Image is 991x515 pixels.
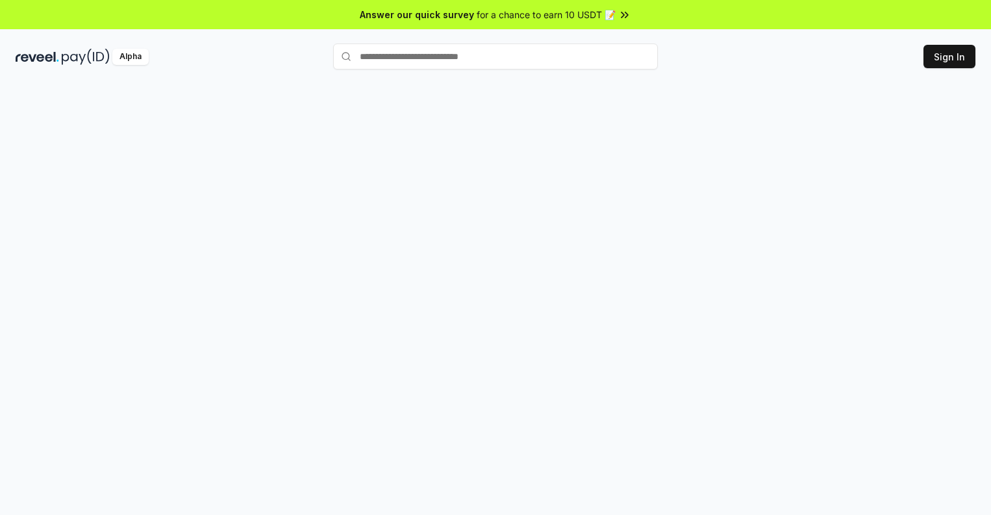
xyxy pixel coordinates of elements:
[360,8,474,21] span: Answer our quick survey
[16,49,59,65] img: reveel_dark
[62,49,110,65] img: pay_id
[923,45,975,68] button: Sign In
[477,8,616,21] span: for a chance to earn 10 USDT 📝
[112,49,149,65] div: Alpha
